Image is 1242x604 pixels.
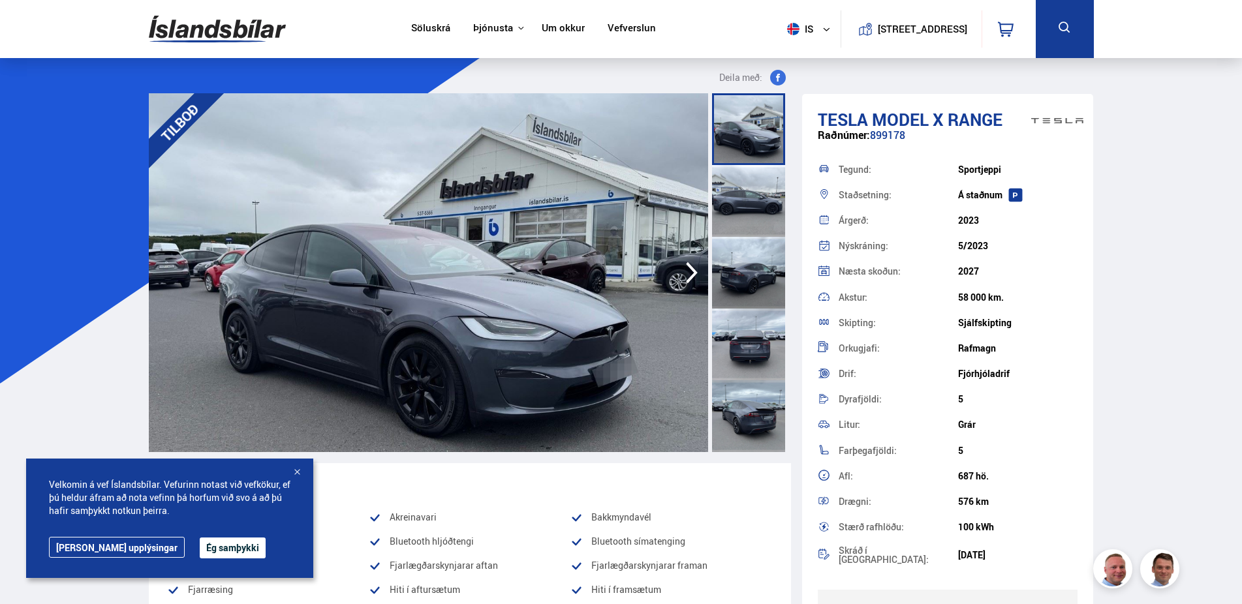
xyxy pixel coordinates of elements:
[839,497,958,506] div: Drægni:
[839,522,958,532] div: Stærð rafhlöðu:
[958,369,1078,379] div: Fjórhjóladrif
[200,537,266,558] button: Ég samþykki
[818,108,868,131] span: Tesla
[958,419,1078,430] div: Grár
[149,8,286,50] img: G0Ugv5HjCgRt.svg
[839,241,958,250] div: Nýskráning:
[411,22,450,36] a: Söluskrá
[958,241,1078,251] div: 5/2023
[839,318,958,327] div: Skipting:
[883,23,963,35] button: [STREET_ADDRESS]
[369,582,570,597] li: Hiti í aftursætum
[958,318,1078,328] div: Sjálfskipting
[719,70,762,85] span: Deila með:
[369,509,570,525] li: Akreinavari
[369,558,570,573] li: Fjarlægðarskynjarar aftan
[839,165,958,174] div: Tegund:
[131,74,228,172] div: TILBOÐ
[1142,551,1181,590] img: FbJEzSuNWCJXmdc-.webp
[958,215,1078,226] div: 2023
[473,22,513,35] button: Þjónusta
[839,420,958,429] div: Litur:
[570,534,772,549] li: Bluetooth símatenging
[958,550,1078,560] div: [DATE]
[839,369,958,378] div: Drif:
[167,582,369,597] li: Fjarræsing
[369,534,570,549] li: Bluetooth hljóðtengi
[839,546,958,564] div: Skráð í [GEOGRAPHIC_DATA]:
[570,558,772,573] li: Fjarlægðarskynjarar framan
[782,23,815,35] span: is
[958,522,1078,532] div: 100 kWh
[958,445,1078,456] div: 5
[958,164,1078,175] div: Sportjeppi
[839,216,958,225] div: Árgerð:
[608,22,656,36] a: Vefverslun
[1095,551,1134,590] img: siFngHWaQ9KaOqBr.png
[872,108,1002,131] span: Model X RANGE
[848,10,974,48] a: [STREET_ADDRESS]
[839,472,958,481] div: Afl:
[839,190,958,200] div: Staðsetning:
[818,129,1078,155] div: 899178
[958,292,1078,303] div: 58 000 km.
[839,267,958,276] div: Næsta skoðun:
[787,23,800,35] img: svg+xml;base64,PHN2ZyB4bWxucz0iaHR0cDovL3d3dy53My5vcmcvMjAwMC9zdmciIHdpZHRoPSI1MTIiIGhlaWdodD0iNT...
[839,446,958,455] div: Farþegafjöldi:
[570,582,772,597] li: Hiti í framsætum
[839,395,958,404] div: Dyrafjöldi:
[958,471,1078,481] div: 687 hö.
[149,93,708,452] img: 3540802.jpeg
[49,537,185,558] a: [PERSON_NAME] upplýsingar
[49,478,290,517] span: Velkomin á vef Íslandsbílar. Vefurinn notast við vefkökur, ef þú heldur áfram að nota vefinn þá h...
[958,266,1078,277] div: 2027
[958,496,1078,507] div: 576 km
[958,343,1078,354] div: Rafmagn
[542,22,585,36] a: Um okkur
[1031,100,1083,141] img: brand logo
[782,10,841,48] button: is
[714,70,791,85] button: Deila með:
[958,394,1078,404] div: 5
[818,128,870,142] span: Raðnúmer:
[958,190,1078,200] div: Á staðnum
[839,344,958,353] div: Orkugjafi:
[570,509,772,525] li: Bakkmyndavél
[839,293,958,302] div: Akstur:
[167,474,773,493] div: Vinsæll búnaður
